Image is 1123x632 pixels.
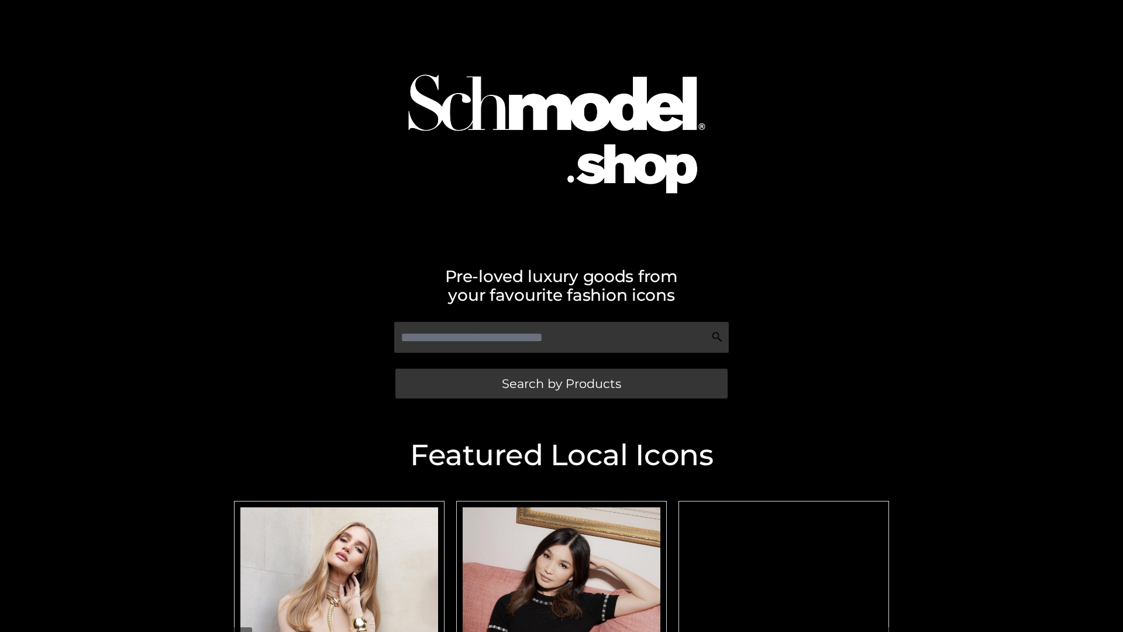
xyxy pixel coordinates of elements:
[711,331,723,343] img: Search Icon
[228,267,895,304] h2: Pre-loved luxury goods from your favourite fashion icons
[502,377,621,390] span: Search by Products
[395,369,728,399] a: Search by Products
[228,441,895,470] h2: Featured Local Icons​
